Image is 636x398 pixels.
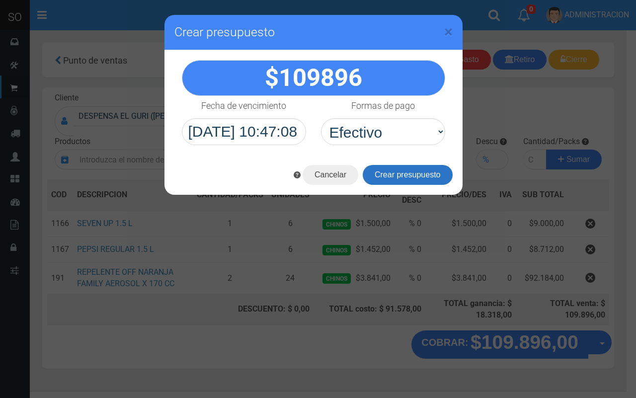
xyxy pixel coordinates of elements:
[174,25,453,40] h3: Crear presupuesto
[444,22,453,41] span: ×
[363,165,453,185] button: Crear presupuesto
[351,101,415,111] h4: Formas de pago
[303,165,358,185] button: Cancelar
[265,64,362,92] strong: $
[201,101,286,111] h4: Fecha de vencimiento
[279,64,362,92] span: 109896
[444,24,453,40] button: Close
